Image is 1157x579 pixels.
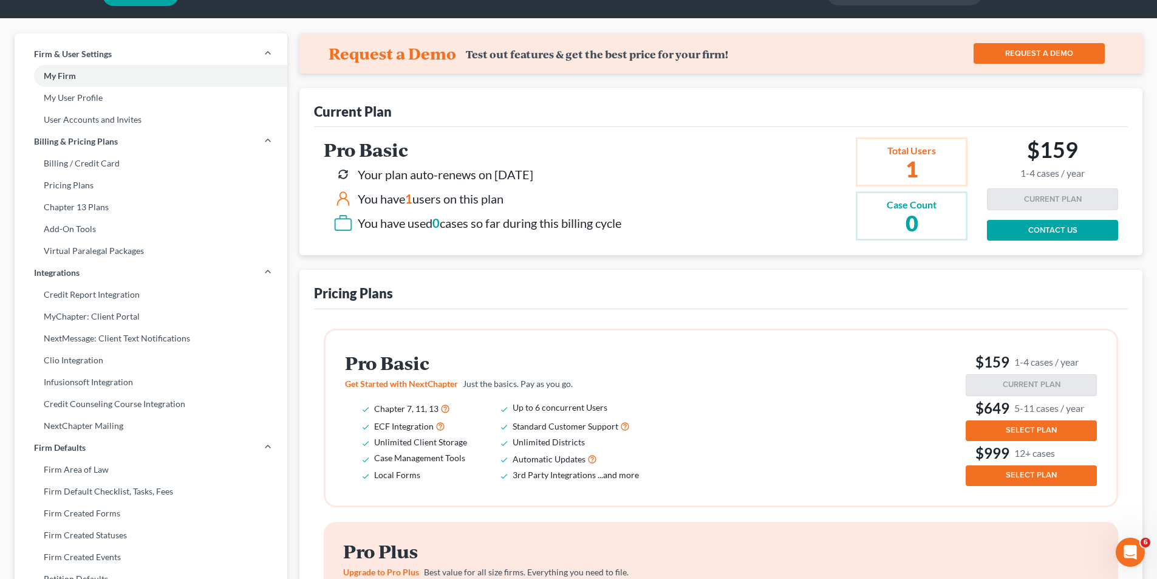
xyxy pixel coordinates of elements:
[193,409,212,418] span: Help
[43,190,114,202] div: [PERSON_NAME]
[343,541,654,561] h2: Pro Plus
[374,437,467,447] span: Unlimited Client Storage
[374,403,439,414] span: Chapter 7, 11, 13
[15,131,287,152] a: Billing & Pricing Plans
[15,43,287,65] a: Firm & User Settings
[34,442,86,454] span: Firm Defaults
[213,5,235,27] div: Close
[15,65,287,87] a: My Firm
[34,48,112,60] span: Firm & User Settings
[966,399,1097,418] h3: $649
[374,470,420,480] span: Local Forms
[15,284,287,306] a: Credit Report Integration
[1006,425,1057,435] span: SELECT PLAN
[987,220,1118,241] a: CONTACT US
[43,145,114,157] div: [PERSON_NAME]
[1141,538,1150,547] span: 6
[14,312,38,337] img: Profile image for Kelly
[343,567,419,577] span: Upgrade to Pro Plus
[116,369,150,382] div: • [DATE]
[15,459,287,481] a: Firm Area of Law
[90,5,155,26] h1: Messages
[598,470,639,480] span: ...and more
[116,145,150,157] div: • [DATE]
[14,177,38,202] img: Profile image for Lindsey
[15,524,287,546] a: Firm Created Statuses
[314,103,392,120] div: Current Plan
[966,465,1097,486] button: SELECT PLAN
[43,279,114,292] div: [PERSON_NAME]
[358,190,503,208] div: You have users on this plan
[116,324,150,337] div: • [DATE]
[15,109,287,131] a: User Accounts and Invites
[513,437,585,447] span: Unlimited Districts
[887,158,937,180] h2: 1
[358,166,533,183] div: Your plan auto-renews on [DATE]
[43,313,945,323] span: Alert: Form B423 (Certification About a Financial Management Course) was abrogated effective [DAT...
[116,235,150,247] div: • [DATE]
[358,214,621,232] div: You have used cases so far during this billing cycle
[15,437,287,459] a: Firm Defaults
[463,379,573,389] span: Just the basics. Pay as you go.
[14,43,38,67] img: Profile image for Emma
[966,352,1097,372] h3: $159
[1014,402,1084,414] small: 5-11 cases / year
[887,144,937,158] div: Total Users
[345,353,656,373] h2: Pro Basic
[28,409,53,418] span: Home
[43,369,114,382] div: [PERSON_NAME]
[974,43,1105,64] a: REQUEST A DEMO
[15,262,287,284] a: Integrations
[14,87,38,112] img: Profile image for Kelly
[56,342,187,366] button: Send us a message
[15,349,287,371] a: Clio Integration
[14,357,38,382] img: Profile image for Kelly
[1006,470,1057,480] span: SELECT PLAN
[513,470,596,480] span: 3rd Party Integrations
[987,188,1118,210] button: CURRENT PLAN
[15,196,287,218] a: Chapter 13 Plans
[34,135,118,148] span: Billing & Pricing Plans
[513,454,585,464] span: Automatic Updates
[15,393,287,415] a: Credit Counseling Course Integration
[374,453,465,463] span: Case Management Tools
[1014,355,1079,368] small: 1-4 cases / year
[14,267,38,292] img: Profile image for James
[15,371,287,393] a: Infusionsoft Integration
[15,240,287,262] a: Virtual Paralegal Packages
[345,379,458,389] span: Get Started with NextChapter
[1020,168,1085,179] small: 1-4 cases / year
[887,198,937,212] div: Case Count
[374,421,434,431] span: ECF Integration
[966,374,1097,396] button: CURRENT PLAN
[432,216,440,230] span: 0
[1116,538,1145,567] iframe: Intercom live chat
[116,100,150,112] div: • [DATE]
[1014,447,1055,459] small: 12+ cases
[43,324,114,337] div: [PERSON_NAME]
[513,421,618,431] span: Standard Customer Support
[34,267,80,279] span: Integrations
[43,100,114,112] div: [PERSON_NAME]
[43,235,114,247] div: [PERSON_NAME]
[314,284,393,302] div: Pricing Plans
[887,212,937,234] h2: 0
[966,420,1097,441] button: SELECT PLAN
[162,379,243,428] button: Help
[966,444,1097,463] h3: $999
[116,279,150,292] div: • [DATE]
[15,327,287,349] a: NextMessage: Client Text Notifications
[116,55,150,67] div: • [DATE]
[15,306,287,327] a: MyChapter: Client Portal
[405,191,412,206] span: 1
[14,222,38,247] img: Profile image for James
[1020,137,1085,179] h2: $159
[15,502,287,524] a: Firm Created Forms
[424,567,629,577] span: Best value for all size firms. Everything you need to file.
[15,415,287,437] a: NextChapter Mailing
[14,132,38,157] img: Profile image for Lindsey
[329,44,456,63] h4: Request a Demo
[15,87,287,109] a: My User Profile
[1003,380,1060,389] span: CURRENT PLAN
[15,152,287,174] a: Billing / Credit Card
